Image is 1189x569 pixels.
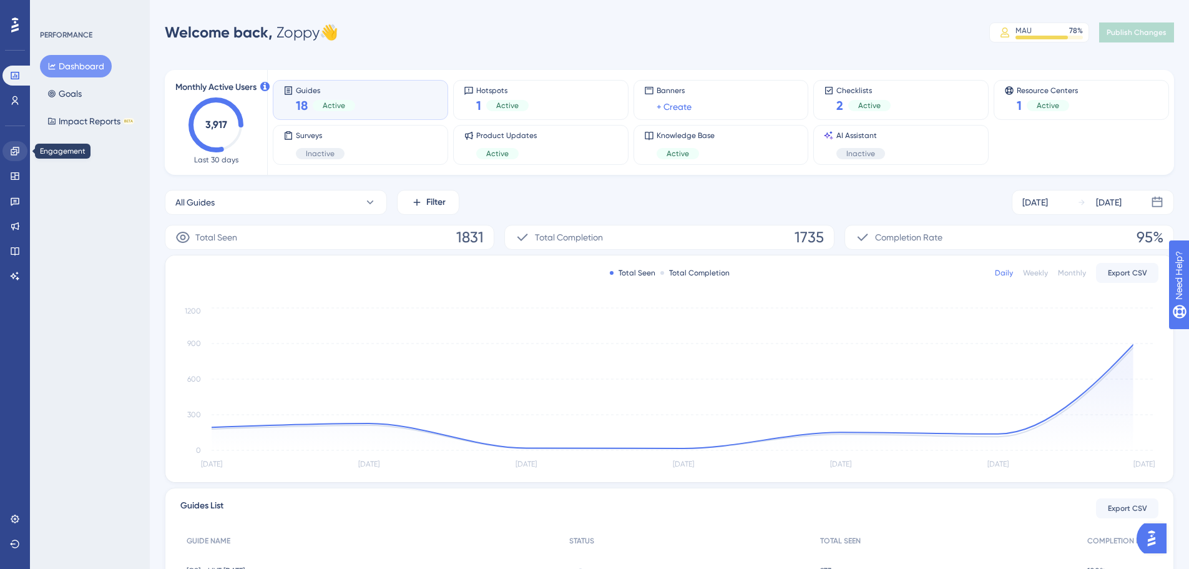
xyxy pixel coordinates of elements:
span: Knowledge Base [657,131,715,141]
span: Total Seen [195,230,237,245]
text: 3,917 [205,119,227,131]
span: STATUS [569,536,594,546]
iframe: UserGuiding AI Assistant Launcher [1137,520,1174,557]
span: Inactive [846,149,875,159]
span: Resource Centers [1017,86,1078,94]
span: Active [858,101,881,111]
span: 1735 [795,227,824,247]
span: GUIDE NAME [187,536,230,546]
tspan: [DATE] [830,460,851,468]
div: [DATE] [1022,195,1048,210]
span: Monthly Active Users [175,80,257,95]
button: Filter [397,190,459,215]
span: 1831 [456,227,484,247]
span: Inactive [306,149,335,159]
span: Filter [426,195,446,210]
button: Impact ReportsBETA [40,110,142,132]
div: Weekly [1023,268,1048,278]
tspan: [DATE] [201,460,222,468]
span: Guides [296,86,355,94]
button: Goals [40,82,89,105]
span: Banners [657,86,692,96]
tspan: [DATE] [1133,460,1155,468]
button: Publish Changes [1099,22,1174,42]
span: Export CSV [1108,503,1147,513]
span: Active [323,101,345,111]
span: 2 [836,97,843,114]
div: Monthly [1058,268,1086,278]
span: Checklists [836,86,891,94]
tspan: [DATE] [516,460,537,468]
span: Active [496,101,519,111]
span: Active [667,149,689,159]
button: Export CSV [1096,263,1158,283]
span: 95% [1137,227,1163,247]
span: Active [1037,101,1059,111]
span: Hotspots [476,86,529,94]
tspan: [DATE] [673,460,694,468]
div: MAU [1015,26,1032,36]
div: BETA [123,118,134,124]
span: TOTAL SEEN [820,536,861,546]
tspan: 300 [187,410,201,419]
div: Daily [995,268,1013,278]
a: + Create [657,99,692,114]
button: Export CSV [1096,498,1158,518]
span: Need Help? [29,3,78,18]
span: COMPLETION RATE [1087,536,1152,546]
div: Total Seen [610,268,655,278]
div: Total Completion [660,268,730,278]
span: Guides List [180,498,223,518]
span: Surveys [296,131,345,141]
div: Zoppy 👋 [165,22,338,42]
span: 1 [476,97,481,114]
tspan: 600 [187,375,201,383]
tspan: 1200 [185,307,201,315]
span: AI Assistant [836,131,885,141]
tspan: [DATE] [987,460,1009,468]
span: All Guides [175,195,215,210]
span: Welcome back, [165,23,273,41]
div: PERFORMANCE [40,30,92,40]
span: Active [486,149,509,159]
div: 78 % [1069,26,1083,36]
button: Dashboard [40,55,112,77]
span: Completion Rate [875,230,942,245]
tspan: 900 [187,339,201,348]
tspan: [DATE] [358,460,379,468]
span: 1 [1017,97,1022,114]
tspan: 0 [196,446,201,455]
div: [DATE] [1096,195,1122,210]
span: Export CSV [1108,268,1147,278]
span: Publish Changes [1107,27,1167,37]
span: Last 30 days [194,155,238,165]
span: 18 [296,97,308,114]
span: Total Completion [535,230,603,245]
button: All Guides [165,190,387,215]
span: Product Updates [476,131,537,141]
